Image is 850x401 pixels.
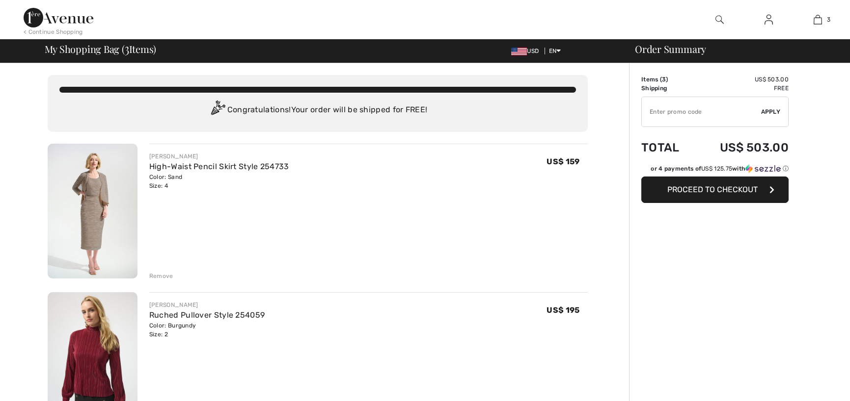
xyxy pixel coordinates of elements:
[125,42,129,54] span: 3
[701,165,732,172] span: US$ 125.75
[757,14,781,26] a: Sign In
[694,131,789,164] td: US$ 503.00
[641,131,694,164] td: Total
[667,185,758,194] span: Proceed to Checkout
[715,14,724,25] img: search the website
[149,310,265,320] a: Ruched Pullover Style 254059
[641,164,789,176] div: or 4 payments ofUS$ 125.75withSezzle Click to learn more about Sezzle
[765,14,773,25] img: My Info
[694,75,789,84] td: US$ 503.00
[651,164,789,173] div: or 4 payments of with
[149,152,289,161] div: [PERSON_NAME]
[794,14,842,25] a: 3
[694,84,789,93] td: Free
[641,176,789,203] button: Proceed to Checkout
[547,157,579,166] span: US$ 159
[547,305,579,315] span: US$ 195
[149,272,173,280] div: Remove
[24,27,83,36] div: < Continue Shopping
[641,75,694,84] td: Items ( )
[745,164,781,173] img: Sezzle
[623,44,844,54] div: Order Summary
[208,100,227,120] img: Congratulation2.svg
[48,144,137,278] img: High-Waist Pencil Skirt Style 254733
[149,162,289,171] a: High-Waist Pencil Skirt Style 254733
[788,372,840,396] iframe: Opens a widget where you can chat to one of our agents
[549,48,561,54] span: EN
[814,14,822,25] img: My Bag
[827,15,830,24] span: 3
[45,44,157,54] span: My Shopping Bag ( Items)
[149,301,265,309] div: [PERSON_NAME]
[761,107,781,116] span: Apply
[662,76,666,83] span: 3
[149,173,289,190] div: Color: Sand Size: 4
[642,97,761,126] input: Promo code
[149,321,265,339] div: Color: Burgundy Size: 2
[59,100,576,120] div: Congratulations! Your order will be shipped for FREE!
[641,84,694,93] td: Shipping
[511,48,527,55] img: US Dollar
[24,8,93,27] img: 1ère Avenue
[511,48,543,54] span: USD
